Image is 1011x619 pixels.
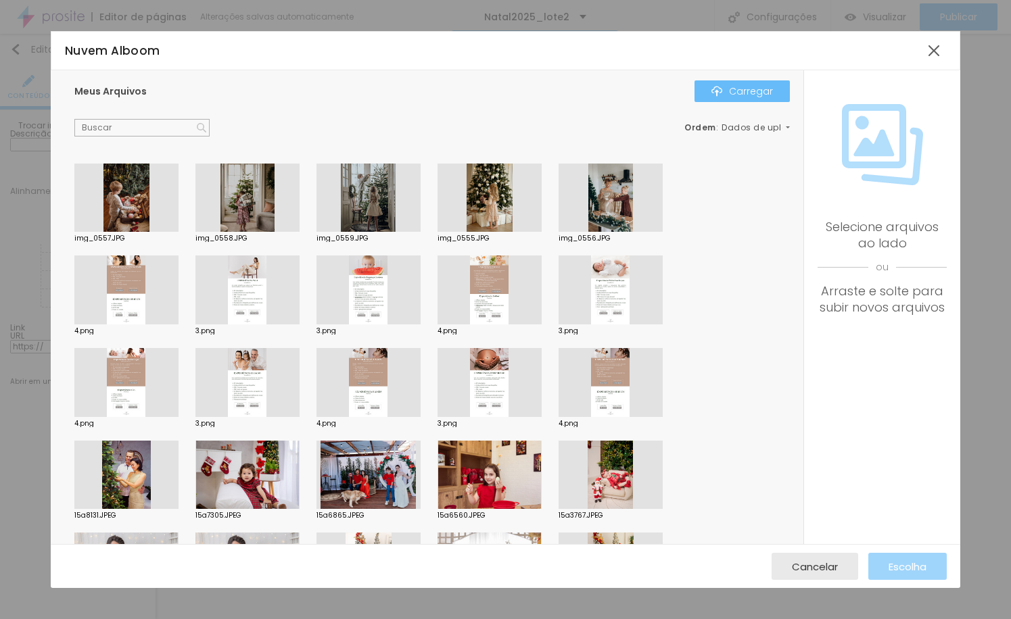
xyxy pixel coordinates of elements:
[842,104,923,185] img: Ícone
[711,86,722,97] img: Ícone
[316,233,369,243] font: img_0559.JPG
[65,43,160,59] font: Nuvem Alboom
[195,418,215,428] font: 3.png
[438,233,490,243] font: img_0555.JPG
[195,326,215,336] font: 3.png
[876,260,889,274] font: ou
[197,123,206,132] img: Ícone
[695,80,790,102] button: ÍconeCarregar
[559,233,611,243] font: img_0556.JPG
[729,84,773,98] font: Carregar
[438,326,457,336] font: 4.png
[716,122,719,133] font: :
[74,84,147,98] font: Meus Arquivos
[868,553,947,580] button: Escolha
[559,418,578,428] font: 4.png
[889,560,926,574] font: Escolha
[195,510,241,520] font: 15a7305.JPEG
[74,119,210,137] input: Buscar
[559,326,578,336] font: 3.png
[316,510,365,520] font: 15a6865.JPEG
[438,418,457,428] font: 3.png
[74,510,116,520] font: 15a8131.JPEG
[316,326,336,336] font: 3.png
[772,553,858,580] button: Cancelar
[74,233,125,243] font: img_0557.JPG
[316,418,336,428] font: 4.png
[826,218,939,251] font: Selecione arquivos ao lado
[438,510,486,520] font: 15a6560.JPEG
[792,560,838,574] font: Cancelar
[722,122,800,133] font: Dados de upload
[820,282,945,316] font: Arraste e solte para subir novos arquivos
[195,233,248,243] font: img_0558.JPG
[74,326,94,336] font: 4.png
[684,122,716,133] font: Ordem
[559,510,603,520] font: 15a3767.JPEG
[74,418,94,428] font: 4.png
